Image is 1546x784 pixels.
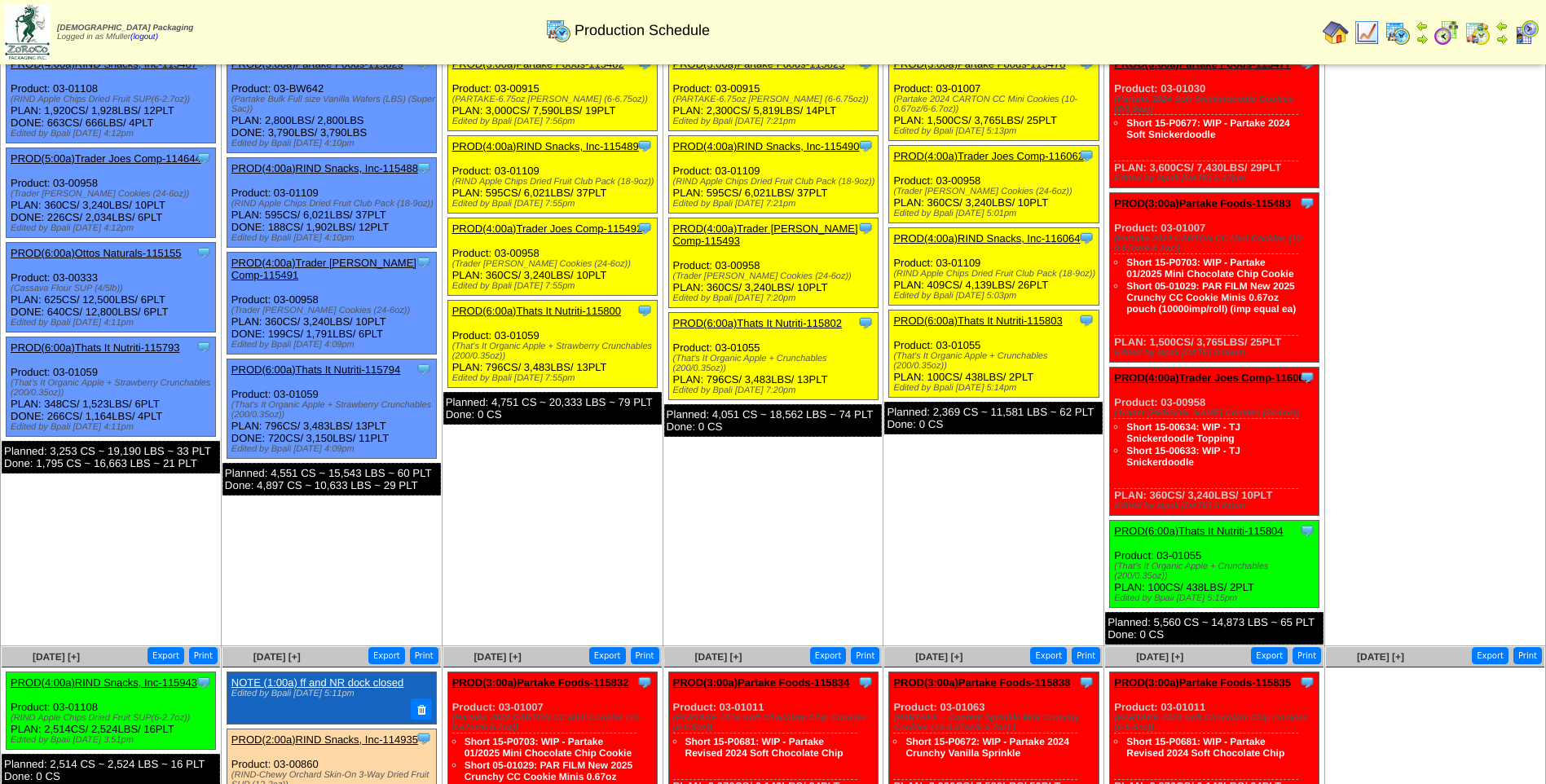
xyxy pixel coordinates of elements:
[1299,674,1315,690] img: Tooltip
[416,254,432,271] img: Tooltip
[857,315,874,331] img: Tooltip
[447,301,657,388] div: Product: 03-01059 PLAN: 796CS / 3,483LBS / 13PLT
[857,138,874,154] img: Tooltip
[1513,20,1539,46] img: calendarcustomer.gif
[1126,445,1240,468] a: Short 15-00633: WIP - TJ Snickerdoodle
[452,177,657,187] div: (RIND Apple Chips Dried Fruit Club Pack (18-9oz))
[57,24,193,42] span: Logged in as Mfuller
[452,713,657,733] div: (Partake 2024 CARTON CC Mini Cookies (10-0.67oz/6-6.7oz))
[11,152,201,165] a: PROD(5:00a)Trader Joes Comp-114644
[196,674,212,690] img: Tooltip
[231,139,436,148] div: Edited by Bpali [DATE] 4:10pm
[893,351,1098,371] div: (That's It Organic Apple + Crunchables (200/0.35oz))
[33,651,80,663] span: [DATE] [+]
[636,138,653,154] img: Tooltip
[1513,647,1542,664] button: Print
[893,187,1098,196] div: (Trader [PERSON_NAME] Cookies (24-6oz))
[452,305,621,317] a: PROD(6:00a)Thats It Nutriti-115800
[452,95,657,104] div: (PARTAKE-6.75oz [PERSON_NAME] (6-6.75oz))
[1114,676,1291,689] a: PROD(3:00a)Partake Foods-115835
[231,400,436,420] div: (That's It Organic Apple + Strawberry Crunchables (200/0.35oz))
[7,54,216,143] div: Product: 03-01108 PLAN: 1,920CS / 1,928LBS / 12PLT DONE: 663CS / 666LBS / 4PLT
[893,383,1098,393] div: Edited by Bpali [DATE] 5:14pm
[694,651,742,663] span: [DATE] [+]
[1136,651,1183,663] a: [DATE] [+]
[673,385,878,395] div: Edited by Bpali [DATE] 7:20pm
[452,373,657,383] div: Edited by Bpali [DATE] 7:55pm
[893,209,1098,218] div: Edited by Bpali [DATE] 5:01pm
[11,735,215,745] div: Edited by Bpali [DATE] 3:51pm
[673,199,878,209] div: Edited by Bpali [DATE] 7:21pm
[1110,54,1319,188] div: Product: 03-01030 PLAN: 3,600CS / 7,430LBS / 29PLT
[1293,647,1321,664] button: Print
[857,674,874,690] img: Tooltip
[452,140,639,152] a: PROD(4:00a)RIND Snacks, Inc-115489
[2,441,220,473] div: Planned: 3,253 CS ~ 19,190 LBS ~ 33 PLT Done: 1,795 CS ~ 16,663 LBS ~ 21 PLT
[1105,612,1324,645] div: Planned: 5,560 CS ~ 14,873 LBS ~ 65 PLT Done: 0 CS
[1323,20,1349,46] img: home.gif
[636,220,653,236] img: Tooltip
[227,158,436,248] div: Product: 03-01109 PLAN: 595CS / 6,021LBS / 37PLT DONE: 188CS / 1,902LBS / 12PLT
[1110,521,1319,608] div: Product: 03-01055 PLAN: 100CS / 438LBS / 2PLT
[452,259,657,269] div: (Trader [PERSON_NAME] Cookies (24-6oz))
[11,284,215,293] div: (Cassava Flour SUP (4/5lb))
[130,33,158,42] a: (logout)
[1114,593,1319,603] div: Edited by Bpali [DATE] 5:15pm
[893,315,1062,327] a: PROD(6:00a)Thats It Nutriti-115803
[1114,501,1319,511] div: Edited by Bpali [DATE] 5:01pm
[589,647,626,664] button: Export
[231,676,403,689] a: NOTE (1:00a) ff and NR dock closed
[810,647,847,664] button: Export
[545,17,571,43] img: calendarprod.gif
[474,651,522,663] a: [DATE] [+]
[231,162,418,174] a: PROD(4:00a)RIND Snacks, Inc-115488
[664,404,883,437] div: Planned: 4,051 CS ~ 18,562 LBS ~ 74 PLT Done: 0 CS
[1114,197,1291,209] a: PROD(3:00a)Partake Foods-115483
[465,736,632,759] a: Short 15-P0703: WIP - Partake 01/2025 Mini Chocolate Chip Cookie
[196,339,212,355] img: Tooltip
[884,402,1103,434] div: Planned: 2,369 CS ~ 11,581 LBS ~ 62 PLT Done: 0 CS
[11,676,197,689] a: PROD(4:00a)RIND Snacks, Inc-115943
[1114,525,1283,537] a: PROD(6:00a)Thats It Nutriti-115804
[1114,174,1319,183] div: Edited by Bpali [DATE] 5:37pm
[57,24,193,33] span: [DEMOGRAPHIC_DATA] Packaging
[673,95,878,104] div: (PARTAKE-6.75oz [PERSON_NAME] (6-6.75oz))
[673,676,850,689] a: PROD(3:00a)Partake Foods-115834
[452,199,657,209] div: Edited by Bpali [DATE] 7:55pm
[1465,20,1491,46] img: calendarinout.gif
[1126,421,1240,444] a: Short 15-00634: WIP - TJ Snickerdoodle Topping
[1385,20,1411,46] img: calendarprod.gif
[231,444,436,454] div: Edited by Bpali [DATE] 4:09pm
[893,126,1098,136] div: Edited by Bpali [DATE] 5:13pm
[7,337,216,437] div: Product: 03-01059 PLAN: 348CS / 1,523LBS / 6PLT DONE: 266CS / 1,164LBS / 4PLT
[673,713,878,733] div: (PARTAKE-2024 Soft Chocolate Chip Cookies (6-5.5oz))
[11,713,215,723] div: (RIND Apple Chips Dried Fruit SUP(6-2.7oz))
[905,736,1069,759] a: Short 15-P0672: WIP - Partake 2024 Crunchy Vanilla Sprinkle
[1078,674,1095,690] img: Tooltip
[668,136,878,214] div: Product: 03-01109 PLAN: 595CS / 6,021LBS / 37PLT
[11,341,179,354] a: PROD(6:00a)Thats It Nutriti-115793
[1495,20,1509,33] img: arrowleft.gif
[1078,312,1095,328] img: Tooltip
[416,730,432,747] img: Tooltip
[889,54,1099,141] div: Product: 03-01007 PLAN: 1,500CS / 3,765LBS / 25PLT
[1078,230,1095,246] img: Tooltip
[851,647,879,664] button: Print
[889,228,1099,306] div: Product: 03-01109 PLAN: 409CS / 4,139LBS / 26PLT
[1126,280,1296,315] a: Short 05-01029: PAR FILM New 2025 Crunchy CC Cookie Minis 0.67oz pouch (10000imp/roll) (imp equal...
[1114,408,1319,418] div: (Trader [PERSON_NAME] Cookies (24-6oz))
[1072,647,1100,664] button: Print
[668,54,878,131] div: Product: 03-00915 PLAN: 2,300CS / 5,819LBS / 14PLT
[231,689,428,698] div: Edited by Bpali [DATE] 5:11pm
[1126,736,1284,759] a: Short 15-P0681: WIP - Partake Revised 2024 Soft Chocolate Chip
[231,733,418,746] a: PROD(2:00a)RIND Snacks, Inc-114935
[227,54,436,153] div: Product: 03-BW642 PLAN: 2,800LBS / 2,800LBS DONE: 3,790LBS / 3,790LBS
[231,95,436,114] div: (Partake Bulk Full size Vanilla Wafers (LBS) (Super Sac))
[7,243,216,333] div: Product: 03-00333 PLAN: 625CS / 12,500LBS / 6PLT DONE: 640CS / 12,800LBS / 6PLT
[673,317,842,329] a: PROD(6:00a)Thats It Nutriti-115802
[222,463,441,496] div: Planned: 4,551 CS ~ 15,543 LBS ~ 60 PLT Done: 4,897 CS ~ 10,633 LBS ~ 29 PLT
[1416,20,1429,33] img: arrowleft.gif
[231,233,436,243] div: Edited by Bpali [DATE] 4:10pm
[1126,117,1290,140] a: Short 15-P0677: WIP - Partake 2024 Soft Snickerdoodle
